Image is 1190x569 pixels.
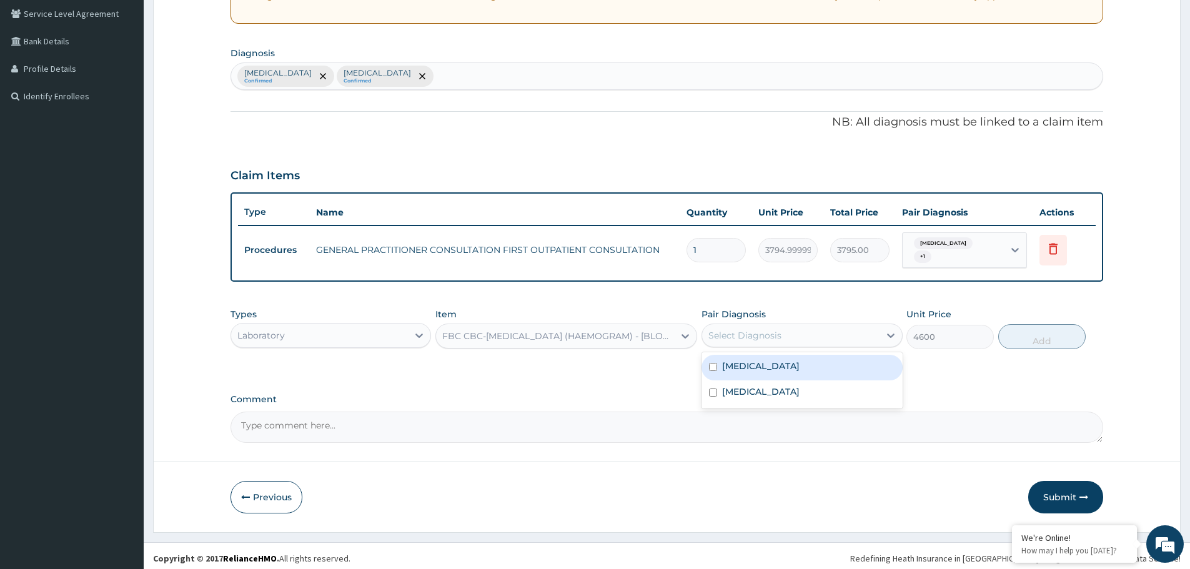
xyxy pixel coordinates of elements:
[1028,481,1103,513] button: Submit
[1033,200,1096,225] th: Actions
[23,62,51,94] img: d_794563401_company_1708531726252_794563401
[317,71,329,82] span: remove selection option
[435,308,457,320] label: Item
[223,553,277,564] a: RelianceHMO
[231,481,302,513] button: Previous
[442,330,675,342] div: FBC CBC-[MEDICAL_DATA] (HAEMOGRAM) - [BLOOD]
[238,239,310,262] td: Procedures
[906,308,951,320] label: Unit Price
[238,200,310,224] th: Type
[231,169,300,183] h3: Claim Items
[680,200,752,225] th: Quantity
[824,200,896,225] th: Total Price
[708,329,781,342] div: Select Diagnosis
[72,157,172,284] span: We're online!
[914,237,973,250] span: [MEDICAL_DATA]
[914,250,931,263] span: + 1
[344,78,411,84] small: Confirmed
[205,6,235,36] div: Minimize live chat window
[244,68,312,78] p: [MEDICAL_DATA]
[722,385,800,398] label: [MEDICAL_DATA]
[6,341,238,385] textarea: Type your message and hit 'Enter'
[231,394,1103,405] label: Comment
[231,114,1103,131] p: NB: All diagnosis must be linked to a claim item
[237,329,285,342] div: Laboratory
[1021,532,1128,543] div: We're Online!
[65,70,210,86] div: Chat with us now
[153,553,279,564] strong: Copyright © 2017 .
[722,360,800,372] label: [MEDICAL_DATA]
[344,68,411,78] p: [MEDICAL_DATA]
[310,200,680,225] th: Name
[702,308,766,320] label: Pair Diagnosis
[752,200,824,225] th: Unit Price
[244,78,312,84] small: Confirmed
[1021,545,1128,556] p: How may I help you today?
[850,552,1181,565] div: Redefining Heath Insurance in [GEOGRAPHIC_DATA] using Telemedicine and Data Science!
[998,324,1086,349] button: Add
[231,309,257,320] label: Types
[310,237,680,262] td: GENERAL PRACTITIONER CONSULTATION FIRST OUTPATIENT CONSULTATION
[231,47,275,59] label: Diagnosis
[896,200,1033,225] th: Pair Diagnosis
[417,71,428,82] span: remove selection option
